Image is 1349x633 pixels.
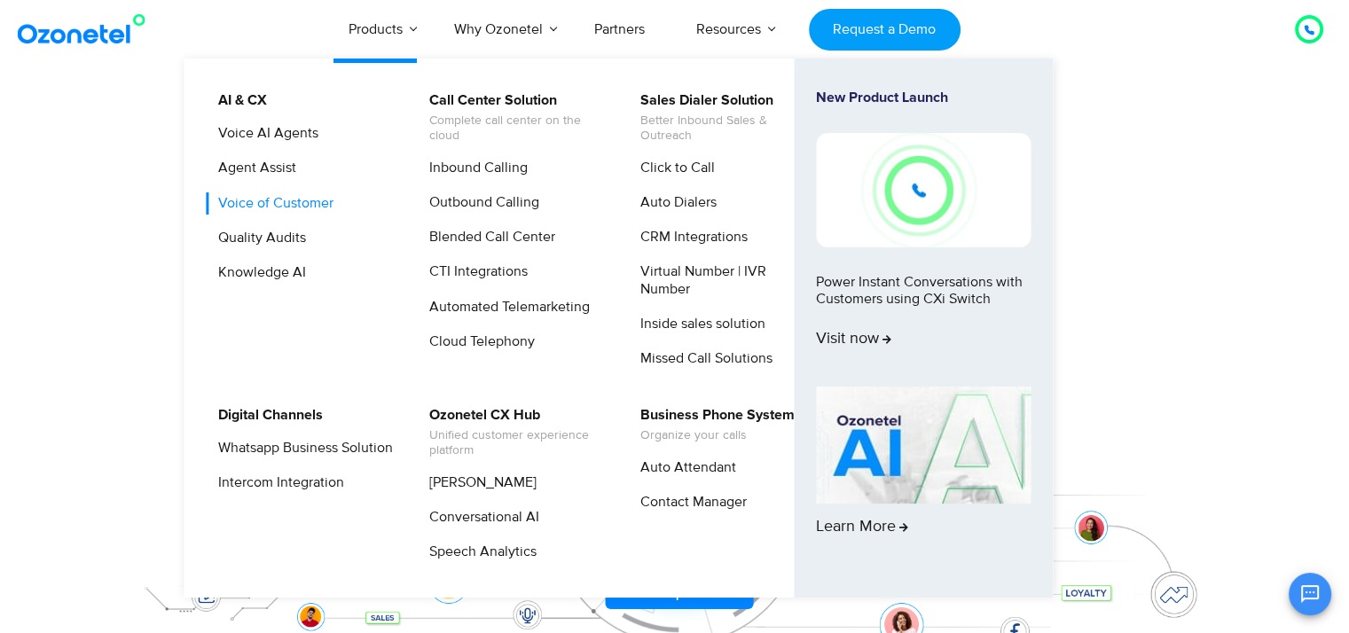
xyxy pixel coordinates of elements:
[418,226,558,248] a: Blended Call Center
[640,113,815,144] span: Better Inbound Sales & Outreach
[629,404,797,446] a: Business Phone SystemOrganize your calls
[418,404,607,461] a: Ozonetel CX HubUnified customer experience platform
[816,387,1031,504] img: AI
[418,472,539,494] a: [PERSON_NAME]
[207,227,309,249] a: Quality Audits
[629,491,749,513] a: Contact Manager
[418,506,542,528] a: Conversational AI
[629,313,768,335] a: Inside sales solution
[207,437,396,459] a: Whatsapp Business Solution
[418,296,592,318] a: Automated Telemarketing
[629,226,750,248] a: CRM Integrations
[418,261,530,283] a: CTI Integrations
[207,90,270,112] a: AI & CX
[418,157,530,179] a: Inbound Calling
[1289,573,1331,615] button: Open chat
[629,157,718,179] a: Click to Call
[121,245,1229,264] div: Turn every conversation into a growth engine for your enterprise.
[816,330,891,349] span: Visit now
[429,428,604,458] span: Unified customer experience platform
[418,90,607,146] a: Call Center SolutionComplete call center on the cloud
[640,428,795,443] span: Organize your calls
[121,159,1229,244] div: Customer Experiences
[816,518,908,537] span: Learn More
[418,331,537,353] a: Cloud Telephony
[207,262,309,284] a: Knowledge AI
[629,348,775,370] a: Missed Call Solutions
[809,9,961,51] a: Request a Demo
[816,133,1031,246] img: New-Project-17.png
[816,90,1031,379] a: New Product LaunchPower Instant Conversations with Customers using CXi SwitchVisit now
[121,113,1229,169] div: Orchestrate Intelligent
[816,387,1031,567] a: Learn More
[629,457,739,479] a: Auto Attendant
[207,157,299,179] a: Agent Assist
[207,404,325,426] a: Digital Channels
[418,191,542,214] a: Outbound Calling
[629,261,818,300] a: Virtual Number | IVR Number
[629,191,719,214] a: Auto Dialers
[207,122,321,145] a: Voice AI Agents
[207,472,347,494] a: Intercom Integration
[629,90,818,146] a: Sales Dialer SolutionBetter Inbound Sales & Outreach
[418,541,539,563] a: Speech Analytics
[207,192,336,215] a: Voice of Customer
[429,113,604,144] span: Complete call center on the cloud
